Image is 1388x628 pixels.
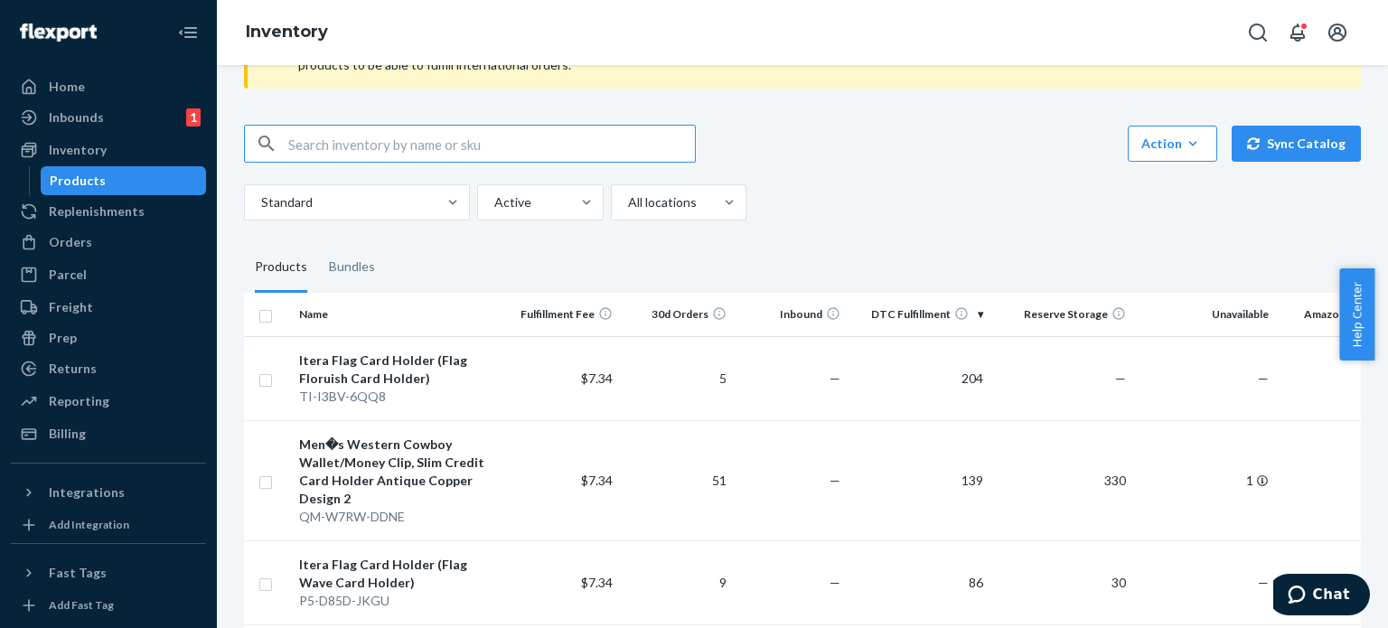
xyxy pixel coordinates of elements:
[1273,574,1370,619] iframe: Opens a widget where you can chat to one of our agents
[255,242,307,293] div: Products
[49,141,107,159] div: Inventory
[848,336,990,420] td: 204
[990,540,1133,624] td: 30
[292,293,506,336] th: Name
[49,202,145,220] div: Replenishments
[1339,268,1374,361] button: Help Center
[505,293,619,336] th: Fulfillment Fee
[581,473,613,488] span: $7.34
[1280,14,1316,51] button: Open notifications
[990,293,1133,336] th: Reserve Storage
[49,266,87,284] div: Parcel
[620,540,734,624] td: 9
[231,6,342,59] ol: breadcrumbs
[620,420,734,540] td: 51
[49,298,93,316] div: Freight
[170,14,206,51] button: Close Navigation
[1319,14,1355,51] button: Open account menu
[830,473,840,488] span: —
[581,575,613,590] span: $7.34
[288,126,695,162] input: Search inventory by name or sku
[620,293,734,336] th: 30d Orders
[848,420,990,540] td: 139
[848,293,990,336] th: DTC Fulfillment
[830,575,840,590] span: —
[299,388,499,406] div: TI-I3BV-6QQ8
[990,420,1133,540] td: 330
[492,193,494,211] input: Active
[49,517,129,532] div: Add Integration
[1133,420,1276,540] td: 1
[1258,370,1269,386] span: —
[49,483,125,501] div: Integrations
[11,103,206,132] a: Inbounds1
[11,72,206,101] a: Home
[1128,126,1217,162] button: Action
[620,336,734,420] td: 5
[830,370,840,386] span: —
[49,425,86,443] div: Billing
[246,22,328,42] a: Inventory
[49,78,85,96] div: Home
[11,595,206,616] a: Add Fast Tag
[11,293,206,322] a: Freight
[299,351,499,388] div: Itera Flag Card Holder (Flag Floruish Card Holder)
[734,293,848,336] th: Inbound
[1232,126,1361,162] button: Sync Catalog
[299,556,499,592] div: Itera Flag Card Holder (Flag Wave Card Holder)
[49,392,109,410] div: Reporting
[11,387,206,416] a: Reporting
[11,323,206,352] a: Prep
[11,514,206,536] a: Add Integration
[11,478,206,507] button: Integrations
[259,193,261,211] input: Standard
[11,228,206,257] a: Orders
[848,540,990,624] td: 86
[11,558,206,587] button: Fast Tags
[626,193,628,211] input: All locations
[329,242,375,293] div: Bundles
[49,597,114,613] div: Add Fast Tag
[11,197,206,226] a: Replenishments
[11,136,206,164] a: Inventory
[186,108,201,127] div: 1
[11,354,206,383] a: Returns
[1240,14,1276,51] button: Open Search Box
[1141,135,1204,153] div: Action
[41,166,207,195] a: Products
[49,233,92,251] div: Orders
[20,23,97,42] img: Flexport logo
[49,564,107,582] div: Fast Tags
[581,370,613,386] span: $7.34
[49,329,77,347] div: Prep
[299,592,499,610] div: P5-D85D-JKGU
[49,108,104,127] div: Inbounds
[1115,370,1126,386] span: —
[299,436,499,508] div: Men�s Western Cowboy Wallet/Money Clip, Slim Credit Card Holder Antique Copper Design 2
[299,508,499,526] div: QM-W7RW-DDNE
[50,172,106,190] div: Products
[1133,293,1276,336] th: Unavailable
[1258,575,1269,590] span: —
[11,419,206,448] a: Billing
[11,260,206,289] a: Parcel
[49,360,97,378] div: Returns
